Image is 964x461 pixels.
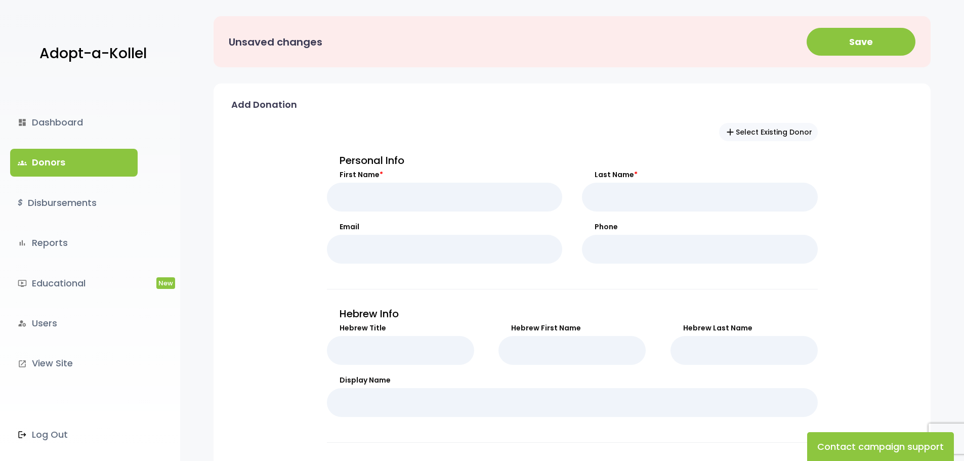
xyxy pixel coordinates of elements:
[34,29,147,78] a: Adopt-a-Kollel
[10,350,138,377] a: launchView Site
[719,123,818,141] button: addSelect Existing Donor
[18,238,27,247] i: bar_chart
[39,41,147,66] p: Adopt-a-Kollel
[327,305,818,323] p: Hebrew Info
[18,279,27,288] i: ondemand_video
[10,189,138,217] a: $Disbursements
[327,375,818,386] label: Display Name
[18,118,27,127] i: dashboard
[231,97,297,113] p: Add Donation
[327,151,818,170] p: Personal Info
[10,270,138,297] a: ondemand_videoEducationalNew
[18,196,23,211] i: $
[229,33,322,51] p: Unsaved changes
[807,28,915,56] button: Save
[10,109,138,136] a: dashboardDashboard
[18,359,27,368] i: launch
[156,277,175,289] span: New
[10,149,138,176] a: groupsDonors
[670,323,818,333] label: Hebrew Last Name
[10,229,138,257] a: bar_chartReports
[18,319,27,328] i: manage_accounts
[807,432,954,461] button: Contact campaign support
[10,310,138,337] a: manage_accountsUsers
[327,222,563,232] label: Email
[582,222,818,232] label: Phone
[10,421,138,448] a: Log Out
[498,323,646,333] label: Hebrew First Name
[725,127,736,138] span: add
[327,323,474,333] label: Hebrew Title
[18,158,27,167] span: groups
[582,170,818,180] label: Last Name
[327,170,563,180] label: First Name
